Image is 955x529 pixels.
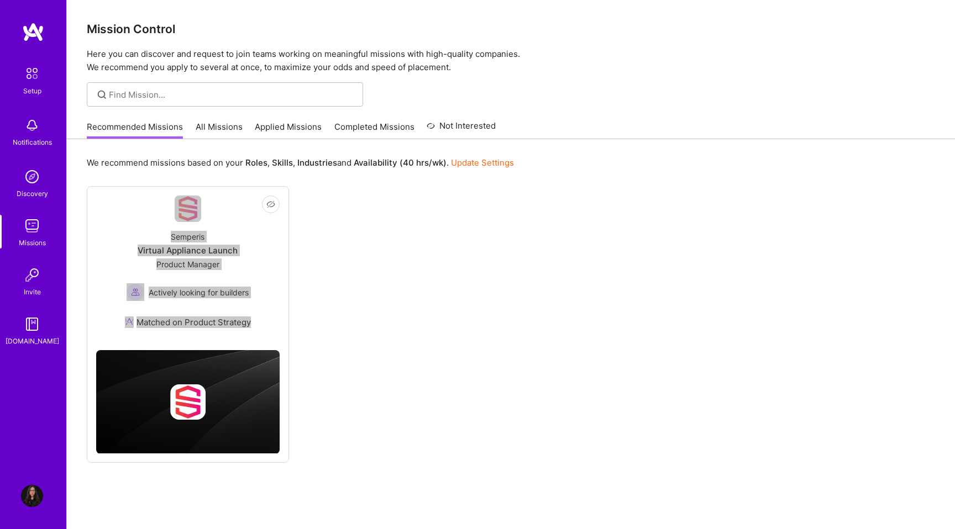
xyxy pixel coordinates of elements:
img: Company logo [170,384,206,420]
b: Availability (40 hrs/wk) [354,157,447,168]
i: icon SearchGrey [96,88,108,101]
a: Completed Missions [334,121,414,139]
a: Update Settings [451,157,514,168]
div: [DOMAIN_NAME] [6,335,59,347]
img: discovery [21,166,43,188]
span: Actively looking for builders [149,287,249,298]
img: Invite [21,264,43,286]
img: logo [22,22,44,42]
div: Virtual Appliance Launch [138,245,238,256]
input: Find Mission... [109,89,355,100]
a: Company LogoSemperisVirtual Appliance LaunchProduct Manager Actively looking for buildersActively... [96,195,280,341]
b: Industries [297,157,337,168]
b: Roles [245,157,267,168]
a: User Avatar [18,485,46,507]
a: Recommended Missions [87,121,183,139]
div: Semperis [171,231,204,242]
div: Matched on Product Strategy [125,316,251,328]
img: bell [21,114,43,136]
a: Applied Missions [255,121,322,139]
span: Product Manager [156,260,219,269]
img: Company Logo [175,195,201,222]
p: We recommend missions based on your , , and . [87,157,514,168]
img: Ateam Purple Icon [125,317,134,326]
a: Not Interested [427,119,496,139]
div: Notifications [13,136,52,148]
img: setup [20,62,44,85]
h3: Mission Control [87,22,935,36]
img: cover [96,350,280,454]
div: Missions [19,237,46,248]
img: User Avatar [21,485,43,507]
img: Actively looking for builders [127,283,144,301]
a: All Missions [196,121,243,139]
div: Setup [23,85,41,97]
b: Skills [272,157,293,168]
div: Discovery [17,188,48,199]
img: guide book [21,313,43,335]
i: icon EyeClosed [266,200,275,209]
p: Here you can discover and request to join teams working on meaningful missions with high-quality ... [87,47,935,74]
img: teamwork [21,215,43,237]
div: Invite [24,286,41,298]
